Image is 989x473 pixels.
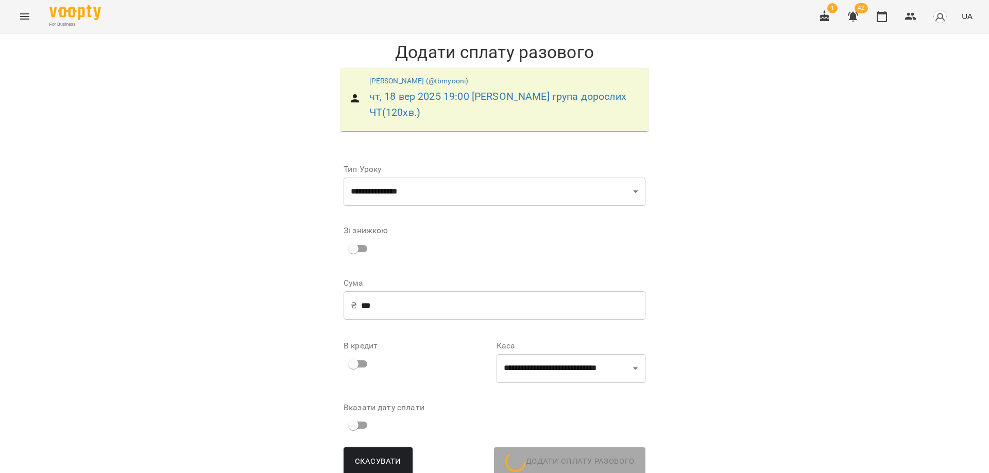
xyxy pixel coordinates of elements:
[344,342,492,350] label: В кредит
[49,21,101,28] span: For Business
[344,165,645,173] label: Тип Уроку
[49,5,101,20] img: Voopty Logo
[355,455,401,468] span: Скасувати
[369,77,469,85] a: [PERSON_NAME] (@tbmyooni)
[369,91,626,118] a: чт, 18 вер 2025 19:00 [PERSON_NAME] група дорослих ЧТ(120хв.)
[12,4,37,29] button: Menu
[351,300,357,312] p: ₴
[497,342,645,350] label: Каса
[344,404,492,412] label: Вказати дату сплати
[958,7,977,26] button: UA
[962,11,973,22] span: UA
[827,3,838,13] span: 1
[335,42,654,63] h1: Додати сплату разового
[344,279,645,287] label: Сума
[344,226,388,235] label: Зі знижкою
[933,9,947,24] img: avatar_s.png
[855,3,868,13] span: 42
